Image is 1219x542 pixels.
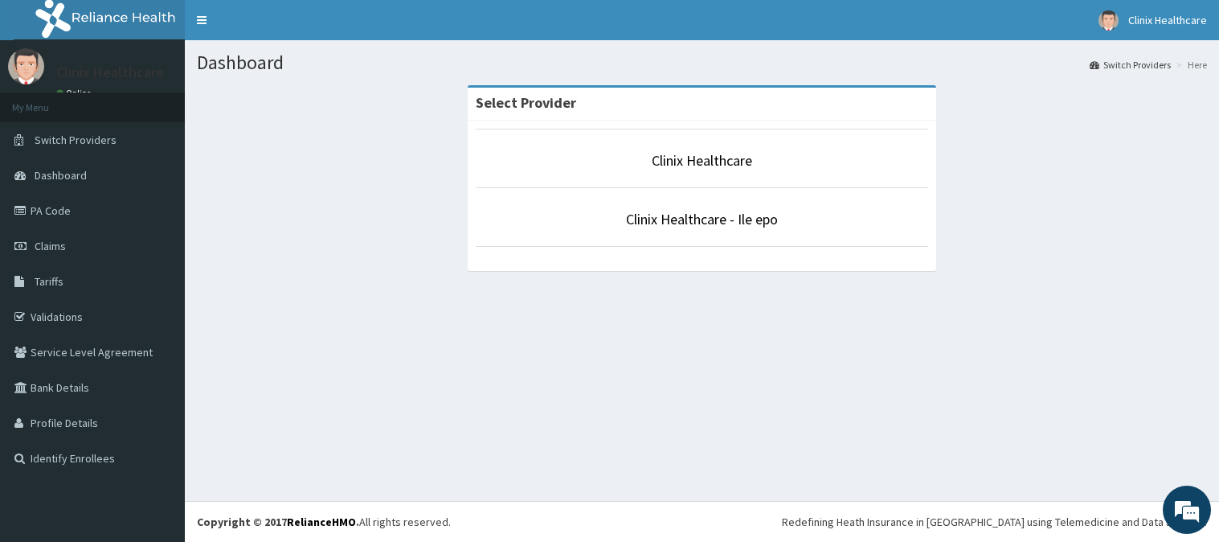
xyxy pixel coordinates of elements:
strong: Copyright © 2017 . [197,515,359,529]
a: Clinix Healthcare - Ile epo [626,210,778,228]
strong: Select Provider [476,93,576,112]
p: Clinix Healthcare [56,65,164,80]
a: Clinix Healthcare [652,151,752,170]
span: Switch Providers [35,133,117,147]
img: User Image [1098,10,1119,31]
img: User Image [8,48,44,84]
span: Clinix Healthcare [1128,13,1207,27]
h1: Dashboard [197,52,1207,73]
span: Tariffs [35,274,63,289]
li: Here [1172,58,1207,72]
a: RelianceHMO [287,515,356,529]
span: Claims [35,239,66,253]
span: Dashboard [35,168,87,183]
footer: All rights reserved. [185,501,1219,542]
a: Online [56,88,95,99]
a: Switch Providers [1090,58,1171,72]
div: Redefining Heath Insurance in [GEOGRAPHIC_DATA] using Telemedicine and Data Science! [782,514,1207,530]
